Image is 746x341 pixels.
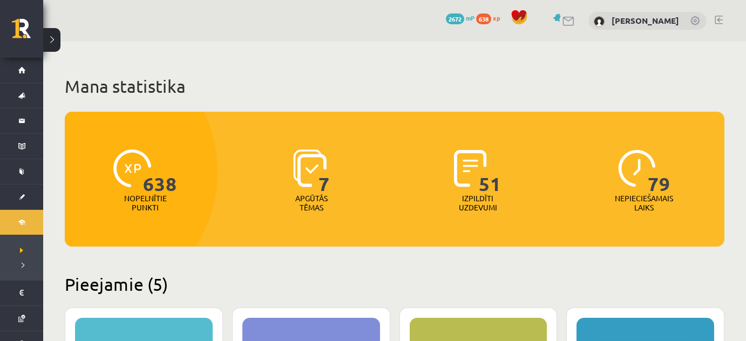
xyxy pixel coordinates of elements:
[466,13,474,22] span: mP
[124,194,167,212] p: Nopelnītie punkti
[290,194,333,212] p: Apgūtās tēmas
[594,16,605,27] img: Gļebs Golubevs
[65,76,724,97] h1: Mana statistika
[476,13,505,22] a: 638 xp
[12,19,43,46] a: Rīgas 1. Tālmācības vidusskola
[493,13,500,22] span: xp
[143,149,177,194] span: 638
[479,149,501,194] span: 51
[113,149,151,187] img: icon-xp-0682a9bc20223a9ccc6f5883a126b849a74cddfe5390d2b41b4391c66f2066e7.svg
[446,13,464,24] span: 2672
[454,149,487,187] img: icon-completed-tasks-ad58ae20a441b2904462921112bc710f1caf180af7a3daa7317a5a94f2d26646.svg
[457,194,499,212] p: Izpildīti uzdevumi
[446,13,474,22] a: 2672 mP
[293,149,327,187] img: icon-learned-topics-4a711ccc23c960034f471b6e78daf4a3bad4a20eaf4de84257b87e66633f6470.svg
[618,149,656,187] img: icon-clock-7be60019b62300814b6bd22b8e044499b485619524d84068768e800edab66f18.svg
[648,149,670,194] span: 79
[612,15,679,26] a: [PERSON_NAME]
[318,149,330,194] span: 7
[476,13,491,24] span: 638
[65,274,724,295] h2: Pieejamie (5)
[615,194,673,212] p: Nepieciešamais laiks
